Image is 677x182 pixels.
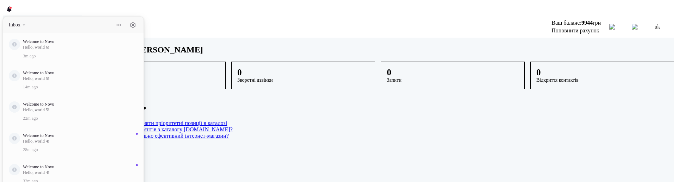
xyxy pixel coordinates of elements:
[88,77,220,83] span: Онлайн-замовлення
[609,24,615,30] img: user.svg
[551,19,601,27] div: Ваш баланс: грн
[536,68,541,77] span: 0
[23,170,133,175] p: Hello, world 4!
[23,101,133,107] p: Welcome to Novu
[9,22,20,29] span: Inbox
[551,27,599,33] a: Поповнити рахунок
[237,68,242,77] span: 0
[536,77,668,83] span: Відкриття контактів
[82,120,674,126] a: Рекламні кампанії: як зайняти пріоритетні позиції в каталозі
[82,99,674,112] h1: Центр знань
[23,39,133,44] p: Welcome to Novu
[23,84,133,90] div: 14m ago
[23,107,133,113] p: Hello, world 5!
[9,133,20,144] img: info.svg
[23,115,133,121] div: 22m ago
[23,53,133,59] div: 3m ago
[23,70,133,76] p: Welcome to Novu
[9,101,20,113] img: info.svg
[23,76,133,81] p: Hello, world 5!
[237,77,369,83] span: Зворотні дзвінки
[646,15,669,38] button: uk
[387,68,391,77] span: 0
[23,44,133,50] p: Hello, world 6!
[387,77,519,83] span: Запити
[9,39,20,50] img: info.svg
[23,164,133,170] p: Welcome to Novu
[82,133,674,139] a: Як налаштувати максимально ефективний інтернет-магазин?
[23,147,133,152] div: 28m ago
[23,133,133,138] p: Welcome to Novu
[23,138,133,144] p: Hello, world 4!
[9,164,20,175] img: info.svg
[9,22,27,29] button: Inbox
[654,24,660,30] span: uk
[632,24,638,30] img: help.svg
[82,45,674,55] h1: Доброго дня, [PERSON_NAME]
[581,20,593,26] b: 9944
[9,70,20,81] img: info.svg
[82,126,674,133] a: Як отримувати більше клієнтів з каталогу [DOMAIN_NAME]?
